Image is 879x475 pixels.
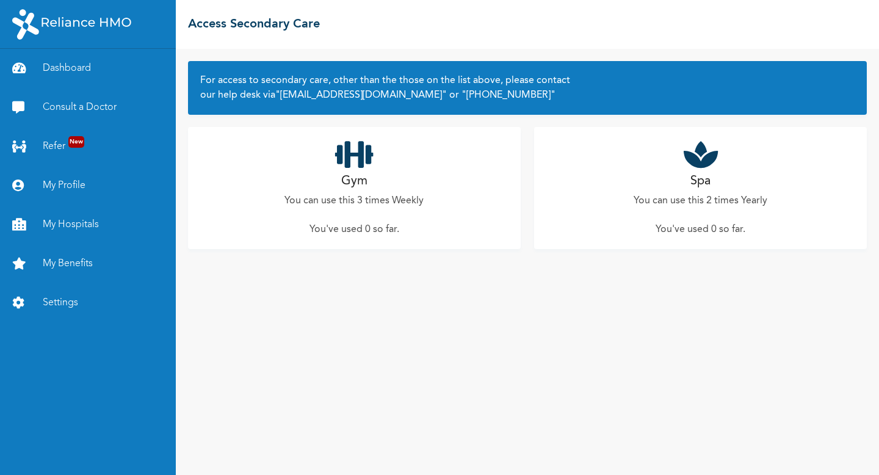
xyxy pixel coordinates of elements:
a: "[EMAIL_ADDRESS][DOMAIN_NAME]" [275,90,447,100]
a: "[PHONE_NUMBER]" [459,90,555,100]
span: New [68,136,84,148]
h2: For access to secondary care, other than the those on the list above, please contact our help des... [200,73,855,103]
p: You've used 0 so far . [309,222,399,237]
p: You can use this 2 times Yearly [634,194,767,208]
p: You've used 0 so far . [656,222,745,237]
h2: Gym [341,172,367,190]
p: You can use this 3 times Weekly [284,194,424,208]
h2: Access Secondary Care [188,15,320,34]
img: RelianceHMO's Logo [12,9,131,40]
h2: Spa [690,172,711,190]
